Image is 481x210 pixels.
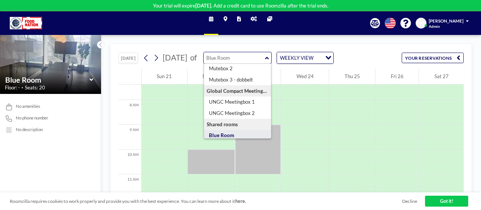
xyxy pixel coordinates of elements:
[10,198,402,204] span: Roomzilla requires cookies to work properly and provide you with the best experience. You can lea...
[315,54,321,62] input: Search for option
[5,85,20,91] span: Floor: -
[402,53,464,63] button: YOUR RESERVATIONS
[281,69,329,84] div: Wed 24
[277,52,333,63] div: Search for option
[10,17,42,29] img: organization-logo
[163,53,187,62] span: [DATE]
[419,69,464,84] div: Sat 27
[118,174,141,199] div: 11 AM
[118,53,138,63] button: [DATE]
[429,24,440,29] span: Admin
[16,104,40,109] span: No amenities
[204,97,271,108] div: UNGC Meetingbox 1
[142,69,187,84] div: Sun 21
[235,198,246,204] a: here.
[118,150,141,174] div: 10 AM
[278,54,315,62] span: WEEKLY VIEW
[429,18,463,23] span: [PERSON_NAME]
[204,63,271,74] div: Mutebox 2
[190,53,197,63] span: of
[375,69,419,84] div: Fri 26
[16,115,48,121] span: No phone number
[188,69,235,84] div: Mon 22
[118,125,141,150] div: 9 AM
[425,196,469,207] a: Got it!
[329,69,375,84] div: Thu 25
[21,86,23,89] span: •
[16,127,43,132] div: No description
[204,52,265,63] input: Blue Room
[5,75,89,84] input: Blue Room
[204,130,271,141] div: Blue Room
[204,85,271,97] div: Global Compact Meetingboxes
[25,85,45,91] span: Seats: 20
[402,198,417,204] a: Decline
[204,119,271,130] div: Shared rooms
[118,100,141,125] div: 8 AM
[204,107,271,119] div: UNGC Meetingbox 2
[118,75,141,100] div: 7 AM
[195,3,211,9] b: [DATE]
[417,20,424,26] span: OH
[204,74,271,85] div: Mutebox 3 - dobbelt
